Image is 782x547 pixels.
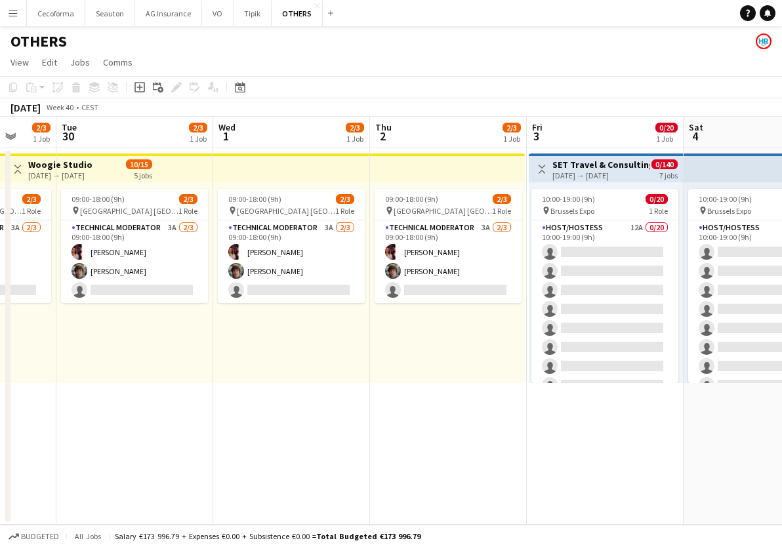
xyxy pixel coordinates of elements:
button: Seauton [85,1,135,26]
span: Week 40 [43,102,76,112]
span: Budgeted [21,532,59,541]
span: Comms [103,56,133,68]
button: OTHERS [272,1,323,26]
span: Total Budgeted €173 996.79 [316,531,421,541]
div: [DATE] [10,101,41,114]
span: All jobs [72,531,104,541]
div: CEST [81,102,98,112]
button: Cecoforma [27,1,85,26]
a: View [5,54,34,71]
a: Comms [98,54,138,71]
button: VO [202,1,234,26]
span: Edit [42,56,57,68]
a: Edit [37,54,62,71]
div: Salary €173 996.79 + Expenses €0.00 + Subsistence €0.00 = [115,531,421,541]
button: AG Insurance [135,1,202,26]
button: Tipik [234,1,272,26]
span: Jobs [70,56,90,68]
h1: OTHERS [10,31,67,51]
span: View [10,56,29,68]
app-user-avatar: HR Team [756,33,772,49]
a: Jobs [65,54,95,71]
button: Budgeted [7,529,61,544]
